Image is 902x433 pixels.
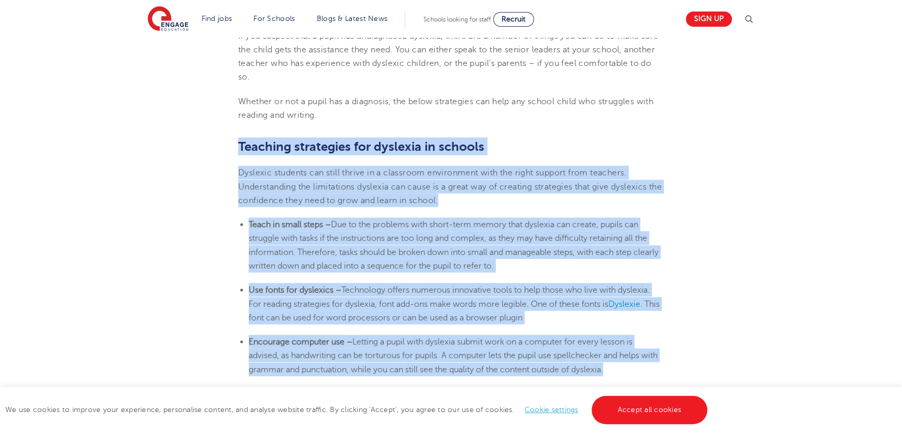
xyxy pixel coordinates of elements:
a: Recruit [493,12,534,27]
span: Whether or not a pupil has a diagnosis, the below strategies can help any school child who strugg... [238,96,653,119]
b: – [347,337,352,346]
b: Use fonts for dyslexics – [249,285,341,294]
span: Due to the problems with short-term memory that dyslexia can create, pupils can struggle with tas... [249,219,659,270]
span: We use cookies to improve your experience, personalise content, and analyse website traffic. By c... [5,406,710,414]
b: Teach in small steps – [249,219,331,229]
span: Recruit [502,15,526,23]
span: . This font can be used for word processors or can be used as a browser plugin [249,299,660,322]
img: Engage Education [148,6,188,32]
a: For Schools [253,15,295,23]
a: Cookie settings [525,406,578,414]
span: Dyslexic students can still thrive in a classroom environment with the right support from teacher... [238,168,662,205]
b: Encourage computer use [249,337,344,346]
b: Teaching strategies for dyslexia in schools [238,139,484,153]
span: Letting a pupil with dyslexia submit work on a computer for every lesson is advised, as handwriti... [249,337,658,374]
span: Technology offers numerous innovative tools to help those who live with dyslexia. For reading str... [249,285,650,308]
span: Schools looking for staff [424,16,491,23]
a: Sign up [686,12,732,27]
a: Find jobs [202,15,232,23]
a: Accept all cookies [592,396,708,424]
a: Blogs & Latest News [317,15,388,23]
a: Dyslexie [608,299,640,308]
